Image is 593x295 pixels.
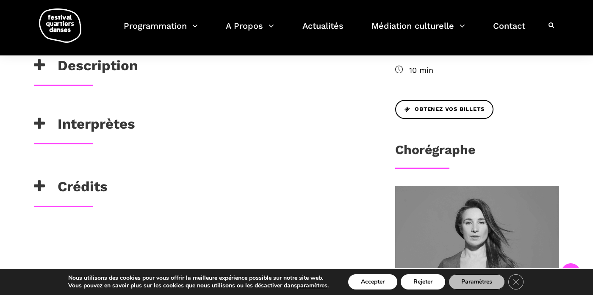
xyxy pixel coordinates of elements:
a: Actualités [302,19,344,44]
button: paramètres [297,282,327,289]
h3: Chorégraphe [395,142,475,163]
a: Contact [493,19,525,44]
span: Obtenez vos billets [405,105,484,114]
button: Paramètres [449,274,505,289]
button: Accepter [348,274,397,289]
p: Vous pouvez en savoir plus sur les cookies que nous utilisons ou les désactiver dans . [68,282,329,289]
a: Programmation [124,19,198,44]
img: logo-fqd-med [39,8,81,43]
p: Nous utilisons des cookies pour vous offrir la meilleure expérience possible sur notre site web. [68,274,329,282]
button: Close GDPR Cookie Banner [508,274,524,289]
a: A Propos [226,19,274,44]
h3: Description [34,57,138,78]
span: 10 min [409,64,559,77]
button: Rejeter [401,274,445,289]
a: Obtenez vos billets [395,100,493,119]
a: Médiation culturelle [371,19,465,44]
h3: Interprètes [34,116,135,137]
h3: Crédits [34,178,108,199]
